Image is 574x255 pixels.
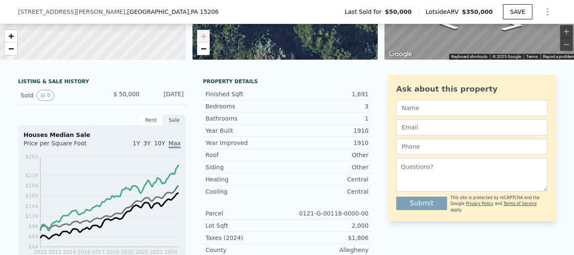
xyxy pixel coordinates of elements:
[396,100,548,116] input: Name
[205,209,287,218] div: Parcel
[24,139,102,152] div: Price per Square Foot
[387,49,414,60] a: Open this area in Google Maps (opens a new window)
[164,249,177,255] tspan: 2024
[205,126,287,135] div: Year Built
[25,183,38,189] tspan: $194
[77,249,90,255] tspan: 2016
[37,90,54,101] button: View historical data
[287,114,369,123] div: 1
[205,246,287,254] div: County
[205,221,287,230] div: Lot Sqft
[287,246,369,254] div: Allegheny
[205,139,287,147] div: Year Improved
[92,249,105,255] tspan: 2017
[287,209,369,218] div: 0121-G-00118-0000-00
[503,201,537,206] a: Terms of Service
[205,163,287,171] div: Siding
[205,151,287,159] div: Roof
[29,223,38,229] tspan: $94
[169,140,181,148] span: Max
[287,175,369,184] div: Central
[8,43,14,54] span: −
[197,30,210,42] a: Zoom in
[287,234,369,242] div: $1,806
[287,151,369,159] div: Other
[146,90,184,101] div: [DATE]
[25,213,38,219] tspan: $119
[200,31,206,41] span: +
[387,49,414,60] img: Google
[426,8,462,16] span: Lotside ARV
[287,187,369,196] div: Central
[189,8,219,15] span: , PA 15206
[125,8,219,16] span: , [GEOGRAPHIC_DATA]
[205,234,287,242] div: Taxes (2024)
[205,90,287,98] div: Finished Sqft
[491,17,533,34] path: Go West, State Hwy 8
[5,30,17,42] a: Zoom in
[345,8,385,16] span: Last Sold for
[466,201,493,206] a: Privacy Policy
[106,249,119,255] tspan: 2019
[143,140,150,147] span: 3Y
[154,140,165,147] span: 10Y
[121,249,134,255] tspan: 2020
[396,83,548,95] div: Ask about this property
[492,54,521,59] span: © 2025 Google
[113,91,140,97] span: $ 50,000
[560,38,573,51] button: Zoom out
[539,3,556,20] button: Show Options
[287,90,369,98] div: 1,691
[287,126,369,135] div: 1910
[24,131,181,139] div: Houses Median Sale
[385,8,412,16] span: $50,000
[139,115,163,126] div: Rent
[18,78,186,87] div: LISTING & SALE HISTORY
[34,249,47,255] tspan: 2012
[29,234,38,239] tspan: $69
[205,114,287,123] div: Bathrooms
[287,102,369,110] div: 3
[133,140,140,147] span: 1Y
[462,8,493,15] span: $350,000
[25,173,38,179] tspan: $219
[450,195,548,213] div: This site is protected by reCAPTCHA and the Google and apply.
[8,31,14,41] span: +
[396,197,447,210] button: Submit
[5,42,17,55] a: Zoom out
[560,25,573,38] button: Zoom in
[18,8,125,16] span: [STREET_ADDRESS][PERSON_NAME]
[150,249,163,255] tspan: 2023
[287,163,369,171] div: Other
[21,90,95,101] div: Sold
[25,154,38,160] tspan: $265
[203,78,371,85] div: Property details
[29,244,38,250] tspan: $44
[287,139,369,147] div: 1910
[205,187,287,196] div: Cooling
[200,43,206,54] span: −
[503,4,532,19] button: SAVE
[526,54,538,59] a: Terms (opens in new tab)
[25,203,38,209] tspan: $144
[205,175,287,184] div: Heating
[396,139,548,155] input: Phone
[197,42,210,55] a: Zoom out
[48,249,61,255] tspan: 2013
[63,249,76,255] tspan: 2014
[135,249,148,255] tspan: 2022
[396,119,548,135] input: Email
[205,102,287,110] div: Bedrooms
[163,115,186,126] div: Sale
[25,193,38,199] tspan: $169
[451,54,487,60] button: Keyboard shortcuts
[287,221,369,230] div: 2,000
